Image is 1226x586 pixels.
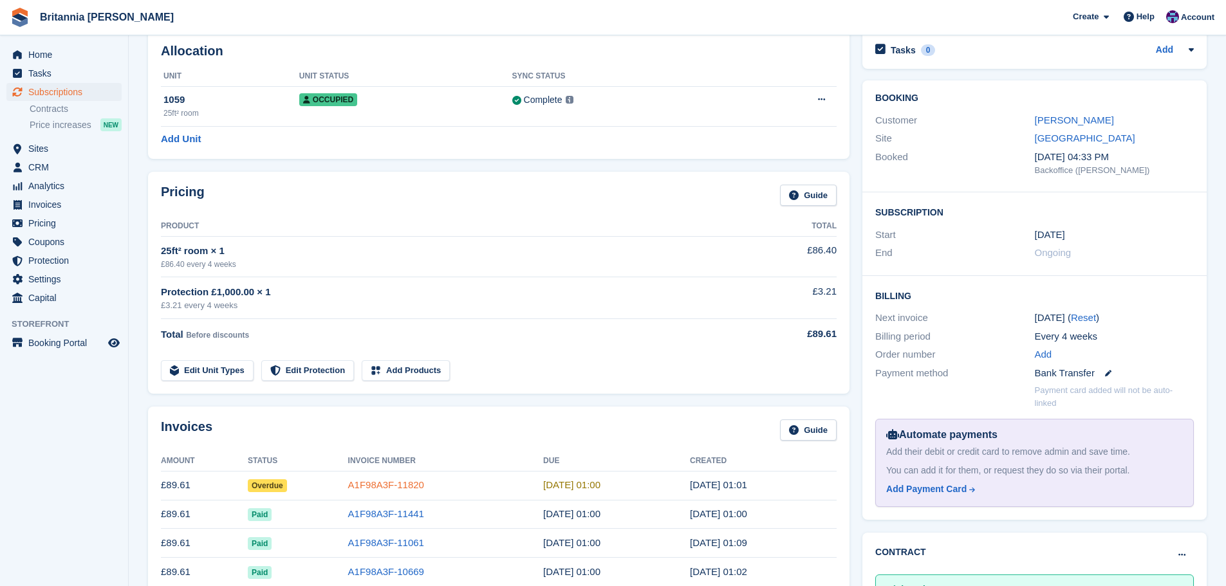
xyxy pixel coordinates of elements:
[1035,164,1194,177] div: Backoffice ([PERSON_NAME])
[161,419,212,441] h2: Invoices
[690,566,747,577] time: 2025-07-05 00:02:09 UTC
[886,482,967,496] div: Add Payment Card
[774,236,837,277] td: £86.40
[6,214,122,232] a: menu
[1035,247,1072,258] span: Ongoing
[543,479,600,490] time: 2025-09-28 00:00:00 UTC
[28,196,106,214] span: Invoices
[875,93,1194,104] h2: Booking
[1156,43,1173,58] a: Add
[28,270,106,288] span: Settings
[163,93,299,107] div: 1059
[161,132,201,147] a: Add Unit
[780,185,837,206] a: Guide
[1035,347,1052,362] a: Add
[921,44,936,56] div: 0
[12,318,128,331] span: Storefront
[348,566,424,577] a: A1F98A3F-10669
[100,118,122,131] div: NEW
[875,289,1194,302] h2: Billing
[875,347,1034,362] div: Order number
[28,177,106,195] span: Analytics
[28,289,106,307] span: Capital
[30,118,122,132] a: Price increases NEW
[28,46,106,64] span: Home
[106,335,122,351] a: Preview store
[261,360,354,381] a: Edit Protection
[1181,11,1214,24] span: Account
[774,277,837,319] td: £3.21
[886,427,1183,443] div: Automate payments
[780,419,837,441] a: Guide
[543,451,690,472] th: Due
[30,103,122,115] a: Contracts
[1071,312,1096,323] a: Reset
[566,96,573,104] img: icon-info-grey-7440780725fd019a000dd9b08b2336e03edf1995a4989e88bcd33f0948082b44.svg
[875,329,1034,344] div: Billing period
[774,216,837,237] th: Total
[248,479,287,492] span: Overdue
[10,8,30,27] img: stora-icon-8386f47178a22dfd0bd8f6a31ec36ba5ce8667c1dd55bd0f319d3a0aa187defe.svg
[1137,10,1155,23] span: Help
[28,334,106,352] span: Booking Portal
[299,93,357,106] span: Occupied
[875,150,1034,177] div: Booked
[1035,150,1194,165] div: [DATE] 04:33 PM
[543,508,600,519] time: 2025-08-31 00:00:00 UTC
[6,46,122,64] a: menu
[161,244,774,259] div: 25ft² room × 1
[248,537,272,550] span: Paid
[886,482,1178,496] a: Add Payment Card
[248,566,272,579] span: Paid
[774,327,837,342] div: £89.61
[886,464,1183,477] div: You can add it for them, or request they do so via their portal.
[891,44,916,56] h2: Tasks
[161,216,774,237] th: Product
[248,451,348,472] th: Status
[161,185,205,206] h2: Pricing
[1035,329,1194,344] div: Every 4 weeks
[6,270,122,288] a: menu
[543,537,600,548] time: 2025-08-03 00:00:00 UTC
[6,177,122,195] a: menu
[28,252,106,270] span: Protection
[1035,366,1194,381] div: Bank Transfer
[186,331,249,340] span: Before discounts
[1073,10,1099,23] span: Create
[1035,114,1114,125] a: [PERSON_NAME]
[543,566,600,577] time: 2025-07-06 00:00:00 UTC
[875,131,1034,146] div: Site
[875,311,1034,325] div: Next invoice
[161,471,248,500] td: £89.61
[875,205,1194,218] h2: Subscription
[161,451,248,472] th: Amount
[348,508,424,519] a: A1F98A3F-11441
[1096,313,1108,324] div: Tooltip anchor
[28,64,106,82] span: Tasks
[161,44,837,59] h2: Allocation
[161,500,248,529] td: £89.61
[299,66,512,87] th: Unit Status
[161,329,183,340] span: Total
[28,83,106,101] span: Subscriptions
[6,158,122,176] a: menu
[28,233,106,251] span: Coupons
[1166,10,1179,23] img: Becca Clark
[6,83,122,101] a: menu
[6,334,122,352] a: menu
[28,158,106,176] span: CRM
[1035,228,1065,243] time: 2022-08-06 00:00:00 UTC
[163,107,299,119] div: 25ft² room
[248,508,272,521] span: Paid
[28,140,106,158] span: Sites
[512,66,738,87] th: Sync Status
[1035,133,1135,143] a: [GEOGRAPHIC_DATA]
[348,537,424,548] a: A1F98A3F-11061
[6,252,122,270] a: menu
[690,537,747,548] time: 2025-08-02 00:09:19 UTC
[28,214,106,232] span: Pricing
[1035,311,1194,325] div: [DATE] ( )
[875,228,1034,243] div: Start
[886,445,1183,459] div: Add their debit or credit card to remove admin and save time.
[362,360,450,381] a: Add Products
